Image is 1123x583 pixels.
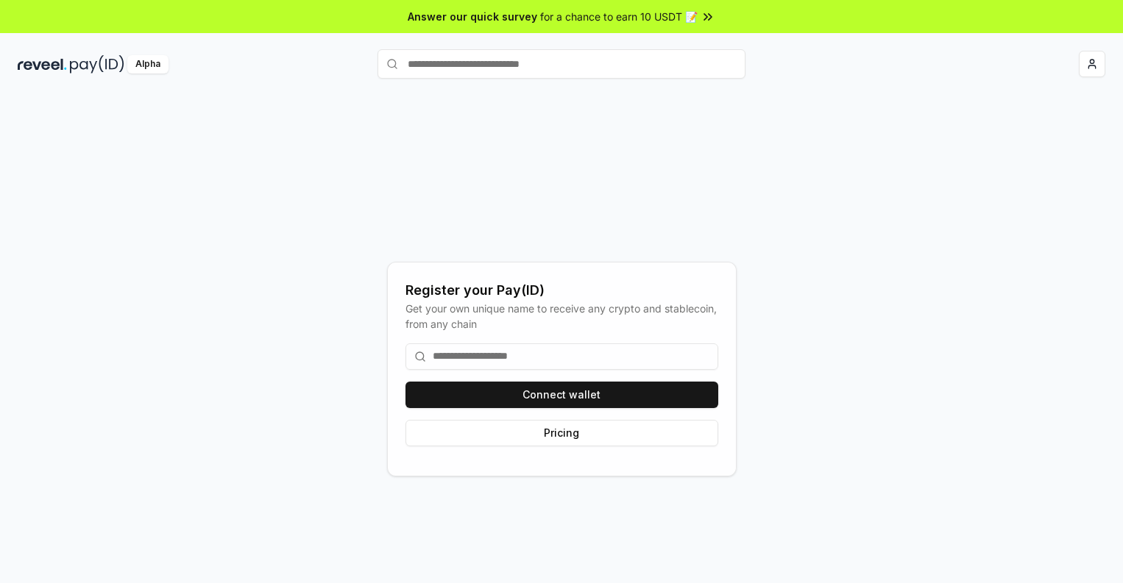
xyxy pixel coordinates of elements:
img: reveel_dark [18,55,67,74]
div: Register your Pay(ID) [405,280,718,301]
button: Pricing [405,420,718,446]
span: Answer our quick survey [408,9,537,24]
div: Get your own unique name to receive any crypto and stablecoin, from any chain [405,301,718,332]
button: Connect wallet [405,382,718,408]
span: for a chance to earn 10 USDT 📝 [540,9,698,24]
img: pay_id [70,55,124,74]
div: Alpha [127,55,169,74]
